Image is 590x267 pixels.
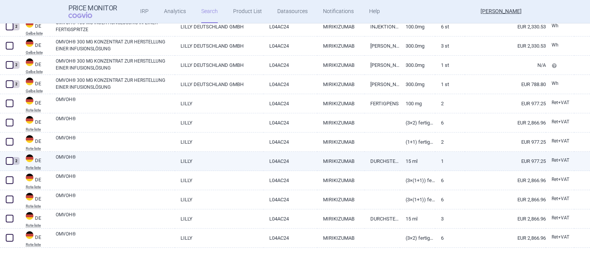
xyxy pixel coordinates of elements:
[435,229,465,247] a: 6
[365,17,400,36] a: INJEKTIONSLSG.
[175,56,263,75] a: LILLY DEUTSCHLAND GMBH
[56,173,175,187] a: OMVOH®
[435,190,465,209] a: 6
[317,36,365,55] a: MIRIKIZUMAB
[546,20,574,32] a: Wh
[26,174,33,181] img: Germany
[175,190,263,209] a: LILLY
[400,17,435,36] a: 100.0mg
[400,229,435,247] a: (3×2) Fertigpens 100 mg
[435,75,465,94] a: 1 ST
[26,231,33,239] img: Germany
[20,38,50,55] a: DEDEGelbe liste
[26,20,33,28] img: Germany
[56,154,175,167] a: OMVOH®
[56,19,175,33] a: OMVOH® 100 MG INJEKTIONSLÖSUNG IN EINER FERTIGSPRITZE
[68,4,117,19] a: Price MonitorCOGVIO
[26,224,50,227] abbr: Rote liste — Rote liste database by the Federal Association of the Pharmaceutical Industry, Germany.
[435,152,465,171] a: 1
[365,152,400,171] a: DURCHSTECHFL.
[13,80,20,88] div: 2
[400,36,435,55] a: 300.0mg
[26,108,50,112] abbr: Rote liste — Rote liste database by the Federal Association of the Pharmaceutical Industry, Germany.
[56,115,175,129] a: OMVOH®
[26,89,50,93] abbr: Gelbe liste — Gelbe Liste online database by Medizinische Medien Informations GmbH (MMI), Germany
[317,171,365,190] a: MIRIKIZUMAB
[175,133,263,151] a: LILLY
[56,231,175,244] a: OMVOH®
[20,173,50,189] a: DEDERote liste
[365,94,400,113] a: FERTIGPENS
[26,51,50,55] abbr: Gelbe liste — Gelbe Liste online database by Medizinische Medien Informations GmbH (MMI), Germany
[20,134,50,151] a: DEDERote liste
[552,234,569,240] span: Retail price with VAT
[552,138,569,144] span: Retail price with VAT
[175,94,263,113] a: LILLY
[264,75,318,94] a: L04AC24
[552,100,569,105] span: Retail price with VAT
[26,32,50,35] abbr: Gelbe liste — Gelbe Liste online database by Medizinische Medien Informations GmbH (MMI), Germany
[20,96,50,112] a: DEDERote liste
[26,154,33,162] img: Germany
[435,17,465,36] a: 6 ST
[435,133,465,151] a: 2
[264,133,318,151] a: L04AC24
[465,56,546,75] a: N/A
[400,133,435,151] a: (1+1) Fertigpens 100 mg + 200 mg
[20,77,50,93] a: DEDEGelbe liste
[26,70,50,74] abbr: Gelbe liste — Gelbe Liste online database by Medizinische Medien Informations GmbH (MMI), Germany
[465,113,546,132] a: EUR 2,866.96
[68,4,117,12] strong: Price Monitor
[175,113,263,132] a: LILLY
[552,177,569,182] span: Retail price with VAT
[552,215,569,221] span: Retail price with VAT
[13,157,20,165] div: 2
[264,171,318,190] a: L04AC24
[26,128,50,131] abbr: Rote liste — Rote liste database by the Federal Association of the Pharmaceutical Industry, Germany.
[175,229,263,247] a: LILLY
[264,36,318,55] a: L04AC24
[13,23,20,30] div: 2
[400,190,435,209] a: (3×(1+1)) Fertigpens 100 mg + 200 mg
[20,211,50,227] a: DEDERote liste
[175,152,263,171] a: LILLY
[20,115,50,131] a: DEDERote liste
[175,17,263,36] a: LILLY DEUTSCHLAND GMBH
[317,133,365,151] a: MIRIKIZUMAB
[546,232,574,243] a: Ret+VAT
[56,211,175,225] a: OMVOH®
[546,136,574,147] a: Ret+VAT
[317,94,365,113] a: MIRIKIZUMAB
[552,23,559,28] span: Wholesale price without VAT
[26,193,33,201] img: Germany
[400,75,435,94] a: 300.0mg
[465,94,546,113] a: EUR 977.25
[56,134,175,148] a: OMVOH®
[317,75,365,94] a: MIRIKIZUMAB
[56,96,175,110] a: OMVOH®
[175,36,263,55] a: LILLY DEUTSCHLAND GMBH
[26,39,33,47] img: Germany
[365,36,400,55] a: [PERSON_NAME]. ZUR [PERSON_NAME]. E. INF.-LSG.
[317,190,365,209] a: MIRIKIZUMAB
[175,209,263,228] a: LILLY
[175,171,263,190] a: LILLY
[264,113,318,132] a: L04AC24
[435,36,465,55] a: 3 ST
[552,158,569,163] span: Retail price with VAT
[317,17,365,36] a: MIRIKIZUMAB
[26,243,50,247] abbr: Rote liste — Rote liste database by the Federal Association of the Pharmaceutical Industry, Germany.
[68,12,103,18] span: COGVIO
[317,209,365,228] a: MIRIKIZUMAB
[546,155,574,166] a: Ret+VAT
[465,171,546,190] a: EUR 2,866.96
[546,40,574,51] a: Wh
[20,192,50,208] a: DEDERote liste
[26,185,50,189] abbr: Rote liste — Rote liste database by the Federal Association of the Pharmaceutical Industry, Germany.
[546,97,574,109] a: Ret+VAT
[365,209,400,228] a: DURCHSTECHFL.
[175,75,263,94] a: LILLY DEUTSCHLAND GMBH
[56,38,175,52] a: OMVOH® 300 MG KONZENTRAT ZUR HERSTELLUNG EINER INFUSIONSLÖSUNG
[13,61,20,69] div: 2
[465,133,546,151] a: EUR 977.25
